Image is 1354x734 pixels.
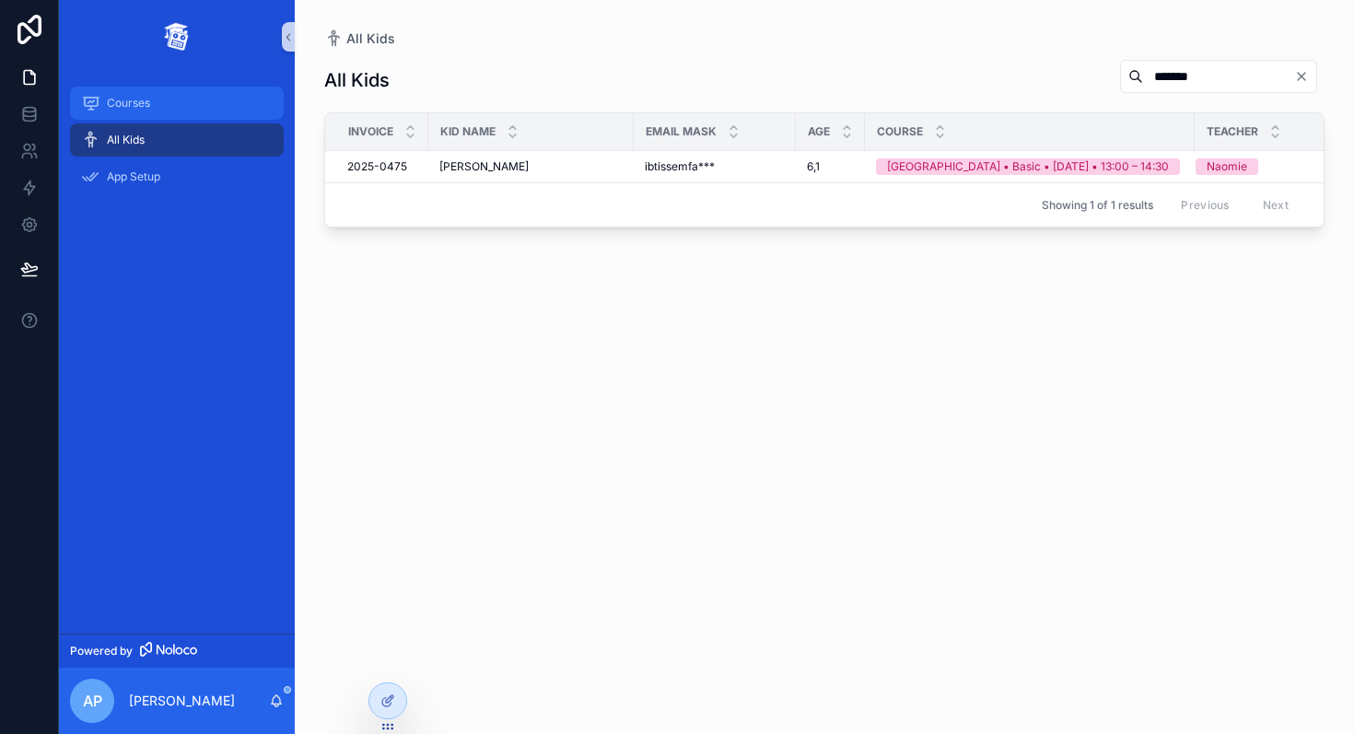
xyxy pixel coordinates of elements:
[1196,158,1311,175] a: Naomie
[347,159,417,174] a: 2025-0475
[808,124,830,139] span: Age
[877,124,923,139] span: Course
[440,124,496,139] span: Kid Name
[70,644,133,658] span: Powered by
[59,74,295,217] div: scrollable content
[70,87,284,120] a: Courses
[324,29,395,48] a: All Kids
[70,160,284,193] a: App Setup
[439,159,623,174] a: [PERSON_NAME]
[807,159,820,174] span: 6,1
[107,133,145,147] span: All Kids
[83,690,102,712] span: AP
[1207,124,1258,139] span: Teacher
[1207,158,1247,175] div: Naomie
[107,96,150,111] span: Courses
[347,159,407,174] span: 2025-0475
[646,124,717,139] span: Email Mask
[70,123,284,157] a: All Kids
[346,29,395,48] span: All Kids
[439,159,529,174] span: [PERSON_NAME]
[1294,69,1316,84] button: Clear
[59,634,295,668] a: Powered by
[324,67,390,93] h1: All Kids
[876,158,1184,175] a: [GEOGRAPHIC_DATA] • Basic • [DATE] • 13:00 – 14:30
[887,158,1169,175] div: [GEOGRAPHIC_DATA] • Basic • [DATE] • 13:00 – 14:30
[348,124,393,139] span: Invoice
[129,692,235,710] p: [PERSON_NAME]
[162,22,192,52] img: App logo
[107,169,160,184] span: App Setup
[807,159,854,174] a: 6,1
[1042,198,1153,213] span: Showing 1 of 1 results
